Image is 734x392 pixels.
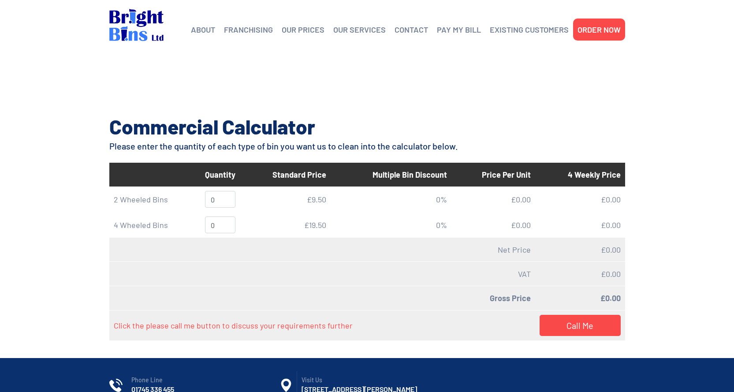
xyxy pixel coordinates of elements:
td: £ 0.00 [535,212,625,238]
th: Quantity [201,163,240,187]
td: 0 % [331,212,451,238]
td: £ 0.00 [535,262,625,286]
span: Phone Line [131,376,279,385]
a: OUR PRICES [282,23,324,36]
td: £ 0.00 [451,187,535,212]
h2: Commercial Calculator [109,113,625,140]
td: 2 Wheeled Bins [109,187,201,212]
th: Standard Price [240,163,331,187]
strong: £ 0.00 [600,293,621,303]
td: 0 % [331,187,451,212]
th: Price Per Unit [451,163,535,187]
a: PAY MY BILL [437,23,481,36]
a: ABOUT [191,23,215,36]
a: EXISTING CUSTOMERS [490,23,569,36]
td: £ 9.50 [240,187,331,212]
th: Multiple Bin Discount [331,163,451,187]
strong: Gross Price [490,293,531,303]
td: £ 19.50 [240,212,331,238]
th: 4 Weekly Price [535,163,625,187]
h4: Please enter the quantity of each type of bin you want us to clean into the calculator below. [109,140,625,152]
a: CONTACT [395,23,428,36]
a: ORDER NOW [578,23,621,36]
a: Call Me [540,315,620,336]
td: 4 Wheeled Bins [109,212,201,238]
td: £ 0.00 [535,187,625,212]
td: Net Price [109,238,536,262]
td: £ 0.00 [535,238,625,262]
td: Click the please call me button to discuss your requirements further [109,310,536,341]
td: £ 0.00 [451,212,535,238]
span: Visit Us [302,376,450,385]
a: FRANCHISING [224,23,273,36]
a: OUR SERVICES [333,23,386,36]
td: VAT [109,262,536,286]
